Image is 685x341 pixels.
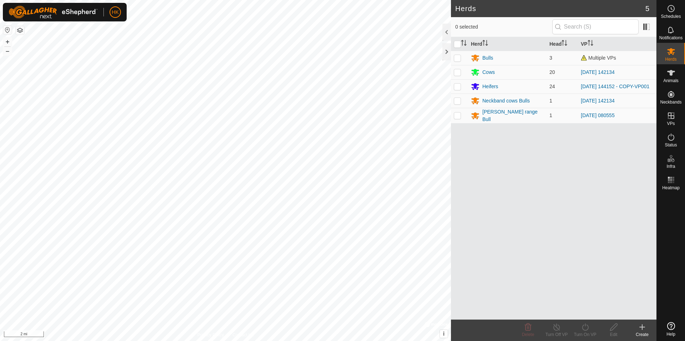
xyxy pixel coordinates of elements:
div: [PERSON_NAME] range Bull [482,108,544,123]
p-sorticon: Activate to sort [461,41,467,47]
span: 0 selected [455,23,552,31]
span: Status [665,143,677,147]
span: Notifications [659,36,683,40]
span: Help [666,332,675,336]
p-sorticon: Activate to sort [562,41,567,47]
p-sorticon: Activate to sort [482,41,488,47]
button: Map Layers [16,26,24,35]
th: VP [578,37,656,51]
p-sorticon: Activate to sort [588,41,593,47]
div: Cows [482,69,495,76]
button: i [440,330,448,338]
span: 20 [549,69,555,75]
span: 1 [549,98,552,104]
span: Neckbands [660,100,681,104]
span: Infra [666,164,675,169]
h2: Herds [455,4,645,13]
span: Herds [665,57,676,61]
span: Animals [663,79,679,83]
span: 5 [645,3,649,14]
img: Gallagher Logo [9,6,98,19]
a: Privacy Policy [197,332,224,338]
a: [DATE] 144152 - COPY-VP001 [581,84,649,89]
span: VPs [667,121,675,126]
th: Head [547,37,578,51]
input: Search (S) [552,19,639,34]
a: Help [657,319,685,339]
span: Delete [522,332,534,337]
div: Neckband cows Bulls [482,97,530,105]
button: – [3,47,12,55]
span: 24 [549,84,555,89]
div: Heifers [482,83,498,90]
a: [DATE] 142134 [581,98,615,104]
a: [DATE] 142134 [581,69,615,75]
span: HK [112,9,118,16]
div: Turn Off VP [542,331,571,338]
span: 3 [549,55,552,61]
span: Schedules [661,14,681,19]
span: 1 [549,112,552,118]
button: Reset Map [3,26,12,34]
span: Heatmap [662,186,680,190]
span: i [443,331,445,337]
div: Bulls [482,54,493,62]
div: Edit [599,331,628,338]
span: Multiple VPs [581,55,616,61]
a: [DATE] 080555 [581,112,615,118]
button: + [3,37,12,46]
a: Contact Us [233,332,254,338]
div: Create [628,331,656,338]
th: Herd [468,37,547,51]
div: Turn On VP [571,331,599,338]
